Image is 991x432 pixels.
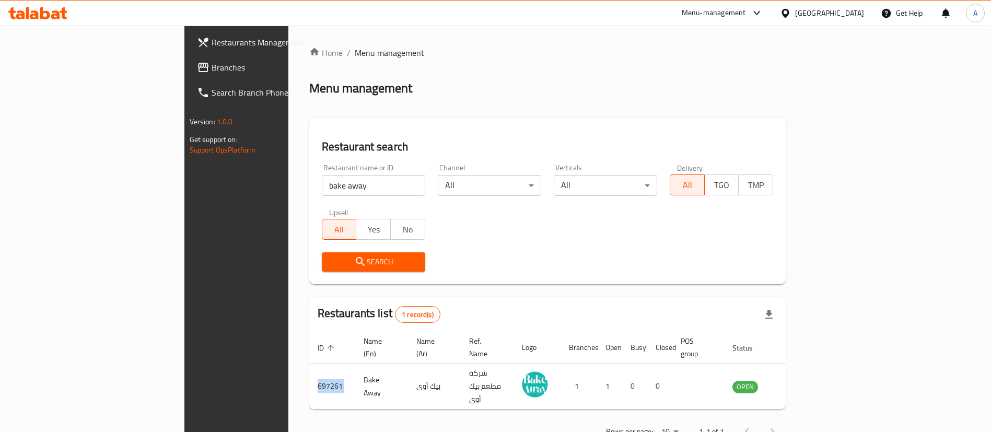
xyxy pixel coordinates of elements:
label: Delivery [677,164,703,171]
span: Restaurants Management [212,36,342,49]
table: enhanced table [309,332,815,410]
img: Bake Away [522,371,548,398]
span: Menu management [355,46,424,59]
a: Search Branch Phone [189,80,350,105]
span: All [674,178,701,193]
label: Upsell [329,208,348,216]
div: Total records count [395,306,440,323]
th: Closed [647,332,672,364]
td: 1 [597,364,622,410]
span: Search [330,255,417,268]
a: Branches [189,55,350,80]
button: No [390,219,425,240]
span: OPEN [732,381,758,393]
td: 1 [561,364,597,410]
div: All [438,175,541,196]
div: Export file [756,302,782,327]
nav: breadcrumb [309,46,786,59]
a: Restaurants Management [189,30,350,55]
th: Action [779,332,815,364]
th: Open [597,332,622,364]
span: Ref. Name [469,335,501,360]
span: All [327,222,353,237]
span: ID [318,342,337,354]
div: All [554,175,657,196]
span: Search Branch Phone [212,86,342,99]
span: Status [732,342,766,354]
td: Bake Away [355,364,408,410]
button: All [670,174,705,195]
h2: Restaurants list [318,306,440,323]
button: Yes [356,219,391,240]
h2: Restaurant search [322,139,773,155]
td: 0 [622,364,647,410]
input: Search for restaurant name or ID.. [322,175,425,196]
span: Name (Ar) [416,335,448,360]
button: TMP [738,174,773,195]
span: TMP [743,178,769,193]
a: Support.OpsPlatform [190,143,256,157]
th: Busy [622,332,647,364]
span: Get support on: [190,133,238,146]
span: Name (En) [364,335,395,360]
span: TGO [709,178,735,193]
span: Yes [360,222,387,237]
button: Search [322,252,425,272]
span: Branches [212,61,342,74]
td: 0 [647,364,672,410]
td: بيك أوي [408,364,461,410]
span: Version: [190,115,215,129]
th: Branches [561,332,597,364]
span: No [395,222,421,237]
span: 1 record(s) [395,310,440,320]
div: Menu-management [682,7,746,19]
span: A [973,7,977,19]
div: [GEOGRAPHIC_DATA] [795,7,864,19]
h2: Menu management [309,80,412,97]
span: POS group [681,335,712,360]
button: TGO [704,174,739,195]
button: All [322,219,357,240]
th: Logo [514,332,561,364]
span: 1.0.0 [217,115,233,129]
td: شركة مطعم بيك أوي [461,364,514,410]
